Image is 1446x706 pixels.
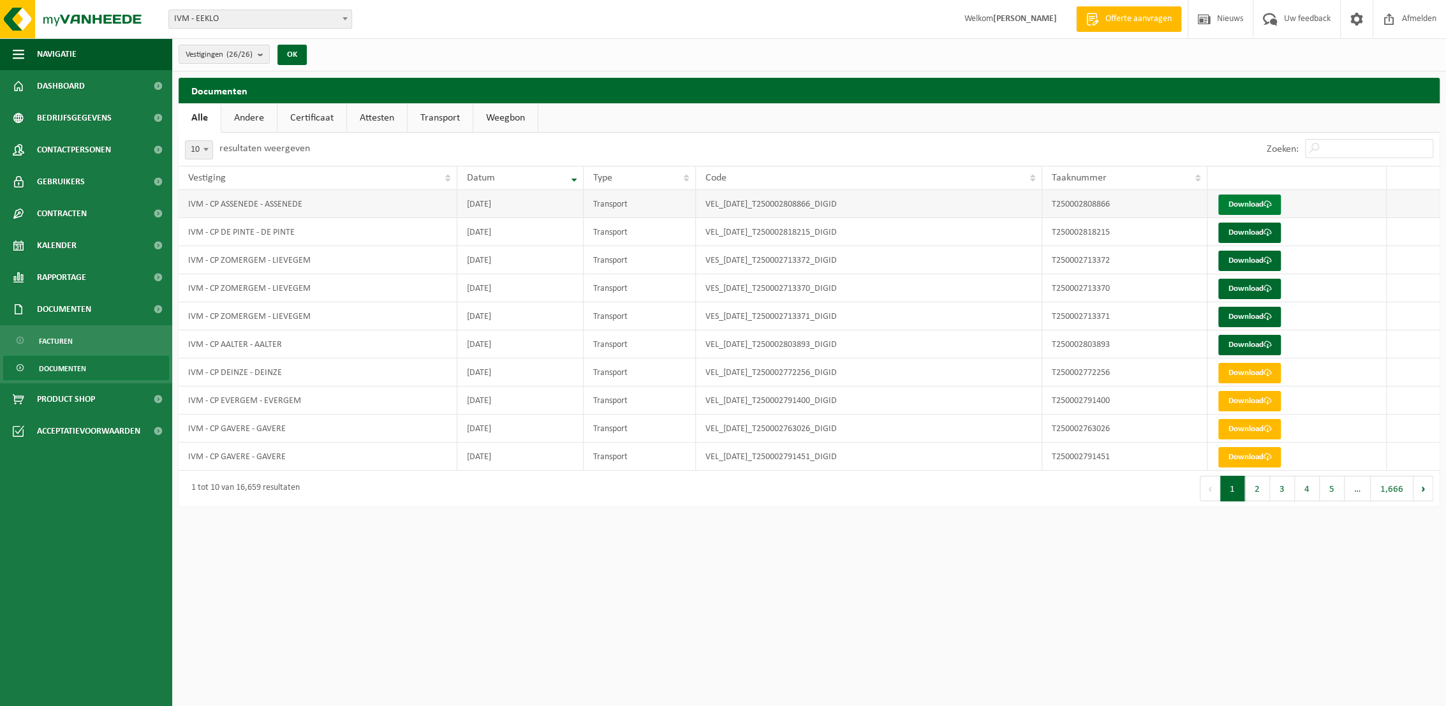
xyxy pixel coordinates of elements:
td: [DATE] [457,386,584,415]
a: Documenten [3,356,169,380]
span: Vestiging [188,173,226,183]
a: Facturen [3,328,169,353]
span: Rapportage [37,261,86,293]
td: T250002791400 [1042,386,1208,415]
span: Offerte aanvragen [1102,13,1175,26]
span: 10 [186,141,212,159]
td: VES_[DATE]_T250002713370_DIGID [696,274,1042,302]
td: [DATE] [457,443,584,471]
span: Documenten [37,293,91,325]
a: Download [1218,195,1281,215]
td: VEL_[DATE]_T250002791400_DIGID [696,386,1042,415]
a: Download [1218,307,1281,327]
a: Download [1218,363,1281,383]
a: Alle [179,103,221,133]
td: IVM - CP ASSENEDE - ASSENEDE [179,190,457,218]
span: Documenten [39,357,86,381]
a: Download [1218,391,1281,411]
button: 3 [1270,476,1295,501]
a: Certificaat [277,103,346,133]
label: resultaten weergeven [219,143,310,154]
td: [DATE] [457,415,584,443]
td: Transport [584,190,696,218]
td: Transport [584,330,696,358]
button: Vestigingen(26/26) [179,45,270,64]
td: T250002808866 [1042,190,1208,218]
span: Dashboard [37,70,85,102]
span: Taaknummer [1052,173,1107,183]
h2: Documenten [179,78,1440,103]
td: [DATE] [457,246,584,274]
td: T250002803893 [1042,330,1208,358]
td: T250002772256 [1042,358,1208,386]
td: Transport [584,218,696,246]
td: VEL_[DATE]_T250002763026_DIGID [696,415,1042,443]
td: [DATE] [457,330,584,358]
a: Offerte aanvragen [1076,6,1181,32]
button: 1 [1220,476,1245,501]
a: Download [1218,419,1281,439]
span: Datum [467,173,495,183]
td: T250002713370 [1042,274,1208,302]
a: Weegbon [473,103,538,133]
span: … [1345,476,1371,501]
td: IVM - CP GAVERE - GAVERE [179,443,457,471]
span: Contracten [37,198,87,230]
td: IVM - CP DEINZE - DEINZE [179,358,457,386]
td: [DATE] [457,358,584,386]
span: Product Shop [37,383,95,415]
span: Kalender [37,230,77,261]
button: Previous [1200,476,1220,501]
span: Vestigingen [186,45,253,64]
button: 2 [1245,476,1270,501]
td: [DATE] [457,302,584,330]
span: Navigatie [37,38,77,70]
span: Type [593,173,612,183]
td: VEL_[DATE]_T250002808866_DIGID [696,190,1042,218]
td: Transport [584,443,696,471]
button: 1,666 [1371,476,1413,501]
td: [DATE] [457,218,584,246]
button: 5 [1320,476,1345,501]
td: T250002713371 [1042,302,1208,330]
td: VEL_[DATE]_T250002803893_DIGID [696,330,1042,358]
td: T250002818215 [1042,218,1208,246]
td: [DATE] [457,274,584,302]
span: IVM - EEKLO [168,10,352,29]
td: Transport [584,274,696,302]
a: Transport [408,103,473,133]
a: Download [1218,223,1281,243]
td: VES_[DATE]_T250002713372_DIGID [696,246,1042,274]
span: Acceptatievoorwaarden [37,415,140,447]
span: Code [705,173,727,183]
td: IVM - CP AALTER - AALTER [179,330,457,358]
td: IVM - CP ZOMERGEM - LIEVEGEM [179,246,457,274]
td: IVM - CP GAVERE - GAVERE [179,415,457,443]
a: Download [1218,335,1281,355]
td: T250002713372 [1042,246,1208,274]
td: Transport [584,386,696,415]
div: 1 tot 10 van 16,659 resultaten [185,477,300,500]
span: IVM - EEKLO [169,10,351,28]
td: T250002791451 [1042,443,1208,471]
label: Zoeken: [1267,144,1299,154]
td: VES_[DATE]_T250002713371_DIGID [696,302,1042,330]
td: Transport [584,415,696,443]
a: Andere [221,103,277,133]
a: Download [1218,447,1281,467]
a: Download [1218,279,1281,299]
td: [DATE] [457,190,584,218]
span: 10 [185,140,213,159]
button: OK [277,45,307,65]
button: Next [1413,476,1433,501]
span: Gebruikers [37,166,85,198]
button: 4 [1295,476,1320,501]
td: IVM - CP ZOMERGEM - LIEVEGEM [179,302,457,330]
td: IVM - CP EVERGEM - EVERGEM [179,386,457,415]
count: (26/26) [226,50,253,59]
a: Attesten [347,103,407,133]
td: IVM - CP ZOMERGEM - LIEVEGEM [179,274,457,302]
td: VEL_[DATE]_T250002772256_DIGID [696,358,1042,386]
td: Transport [584,358,696,386]
td: Transport [584,246,696,274]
